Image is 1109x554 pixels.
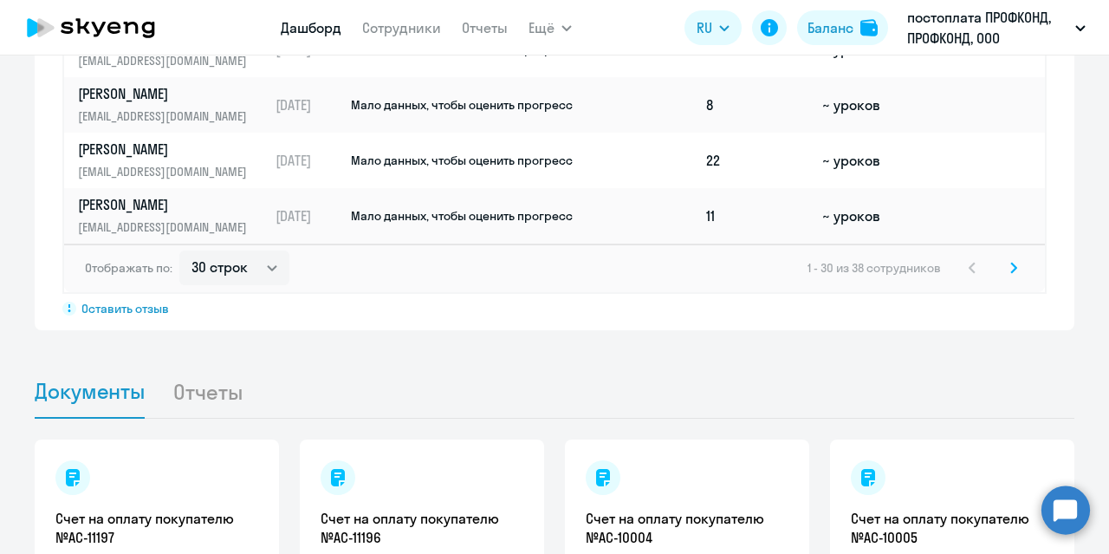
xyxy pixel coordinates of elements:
a: Отчеты [462,19,508,36]
p: [EMAIL_ADDRESS][DOMAIN_NAME] [78,107,256,126]
span: Ещё [529,17,554,38]
td: 22 [699,133,815,188]
span: 1 - 30 из 38 сотрудников [807,260,941,276]
a: [PERSON_NAME][EMAIL_ADDRESS][DOMAIN_NAME] [78,140,268,181]
td: [DATE] [269,188,349,244]
ul: Tabs [35,365,1074,419]
button: Ещё [529,10,572,45]
p: [PERSON_NAME] [78,140,256,159]
a: [PERSON_NAME][EMAIL_ADDRESS][DOMAIN_NAME] [78,84,268,126]
a: Сотрудники [362,19,441,36]
p: [EMAIL_ADDRESS][DOMAIN_NAME] [78,162,256,181]
span: Мало данных, чтобы оценить прогресс [351,153,573,168]
span: Отображать по: [85,260,172,276]
td: [DATE] [269,133,349,188]
p: постоплата ПРОФКОНД, ПРОФКОНД, ООО [907,7,1068,49]
p: [EMAIL_ADDRESS][DOMAIN_NAME] [78,218,256,237]
div: Баланс [807,17,853,38]
span: Мало данных, чтобы оценить прогресс [351,208,573,224]
a: Счет на оплату покупателю №AC-11197 [55,509,258,547]
button: Балансbalance [797,10,888,45]
p: [PERSON_NAME] [78,195,256,214]
a: Счет на оплату покупателю №AC-11196 [321,509,523,547]
td: ~ уроков [815,77,920,133]
td: ~ уроков [815,188,920,244]
td: [DATE] [269,77,349,133]
button: постоплата ПРОФКОНД, ПРОФКОНД, ООО [898,7,1094,49]
p: [PERSON_NAME] [78,84,256,103]
span: Оставить отзыв [81,301,169,316]
a: Дашборд [281,19,341,36]
img: balance [860,19,878,36]
td: 11 [699,188,815,244]
td: ~ уроков [815,133,920,188]
td: 8 [699,77,815,133]
a: Счет на оплату покупателю №AC-10004 [586,509,788,547]
span: Документы [35,378,145,404]
p: [EMAIL_ADDRESS][DOMAIN_NAME] [78,51,256,70]
span: RU [697,17,712,38]
a: [PERSON_NAME][EMAIL_ADDRESS][DOMAIN_NAME] [78,195,268,237]
a: Счет на оплату покупателю №AC-10005 [851,509,1054,547]
span: Мало данных, чтобы оценить прогресс [351,97,573,113]
button: RU [684,10,742,45]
